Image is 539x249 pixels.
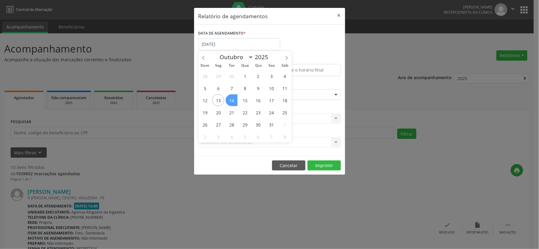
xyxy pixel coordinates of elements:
[252,131,264,143] span: Novembro 6, 2025
[212,64,225,68] span: Seg
[333,8,345,23] button: Close
[212,106,224,118] span: Outubro 20, 2025
[266,94,278,106] span: Outubro 17, 2025
[279,70,291,82] span: Outubro 4, 2025
[198,12,268,20] h5: Relatório de agendamentos
[252,70,264,82] span: Outubro 2, 2025
[238,64,252,68] span: Qua
[252,94,264,106] span: Outubro 16, 2025
[239,70,251,82] span: Outubro 1, 2025
[279,119,291,130] span: Novembro 1, 2025
[252,82,264,94] span: Outubro 9, 2025
[279,106,291,118] span: Outubro 25, 2025
[226,131,237,143] span: Novembro 4, 2025
[198,38,280,50] input: Selecione uma data ou intervalo
[199,82,211,94] span: Outubro 5, 2025
[212,82,224,94] span: Outubro 6, 2025
[279,131,291,143] span: Novembro 8, 2025
[239,106,251,118] span: Outubro 22, 2025
[199,119,211,130] span: Outubro 26, 2025
[198,29,246,38] label: DATA DE AGENDAMENTO
[308,160,341,171] button: Imprimir
[226,70,237,82] span: Setembro 30, 2025
[253,53,273,61] input: Year
[252,119,264,130] span: Outubro 30, 2025
[199,70,211,82] span: Setembro 28, 2025
[266,70,278,82] span: Outubro 3, 2025
[278,64,292,68] span: Sáb
[225,64,238,68] span: Ter
[239,131,251,143] span: Novembro 5, 2025
[217,53,253,61] select: Month
[212,119,224,130] span: Outubro 27, 2025
[226,106,237,118] span: Outubro 21, 2025
[266,82,278,94] span: Outubro 10, 2025
[239,94,251,106] span: Outubro 15, 2025
[199,106,211,118] span: Outubro 19, 2025
[239,82,251,94] span: Outubro 8, 2025
[239,119,251,130] span: Outubro 29, 2025
[212,94,224,106] span: Outubro 13, 2025
[212,70,224,82] span: Setembro 29, 2025
[279,82,291,94] span: Outubro 11, 2025
[252,106,264,118] span: Outubro 23, 2025
[271,64,341,76] input: Selecione o horário final
[226,94,237,106] span: Outubro 14, 2025
[266,119,278,130] span: Outubro 31, 2025
[252,64,265,68] span: Qui
[199,131,211,143] span: Novembro 2, 2025
[212,131,224,143] span: Novembro 3, 2025
[265,64,278,68] span: Sex
[266,106,278,118] span: Outubro 24, 2025
[272,160,305,171] button: Cancelar
[271,55,341,64] label: ATÉ
[199,94,211,106] span: Outubro 12, 2025
[226,119,237,130] span: Outubro 28, 2025
[279,94,291,106] span: Outubro 18, 2025
[266,131,278,143] span: Novembro 7, 2025
[198,64,212,68] span: Dom
[226,82,237,94] span: Outubro 7, 2025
